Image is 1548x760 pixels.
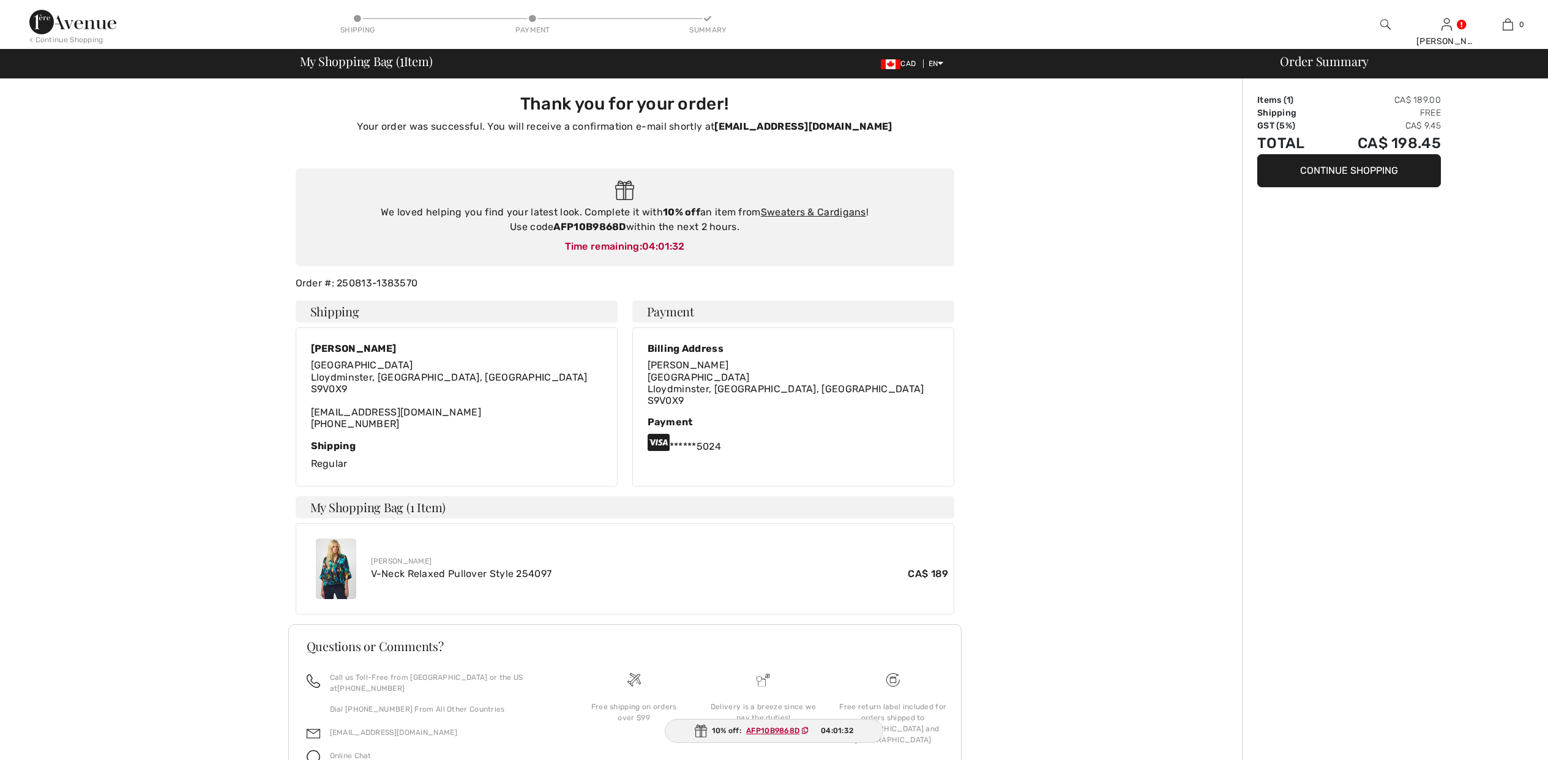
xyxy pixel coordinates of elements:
span: 1 [400,52,404,68]
span: 0 [1519,19,1524,30]
img: Canadian Dollar [881,59,900,69]
a: [PHONE_NUMBER] [337,684,405,693]
div: Free return label included for orders shipped to [GEOGRAPHIC_DATA] and [GEOGRAPHIC_DATA] [838,701,948,745]
img: 1ère Avenue [29,10,116,34]
td: CA$ 9.45 [1324,119,1441,132]
img: V-Neck Relaxed Pullover Style 254097 [316,538,356,599]
a: Sign In [1441,18,1452,30]
div: < Continue Shopping [29,34,103,45]
div: We loved helping you find your latest look. Complete it with an item from ! Use code within the n... [308,205,942,234]
button: Continue Shopping [1257,154,1441,187]
span: 04:01:32 [821,725,853,736]
div: Billing Address [648,343,924,354]
span: My Shopping Bag ( Item) [300,55,433,67]
a: [EMAIL_ADDRESS][DOMAIN_NAME] [330,728,457,737]
div: Free shipping on orders over $99 [579,701,689,723]
span: CAD [881,59,921,68]
td: Total [1257,132,1324,154]
td: Shipping [1257,106,1324,119]
div: Delivery is a breeze since we pay the duties! [708,701,818,723]
td: Free [1324,106,1441,119]
div: Summary [689,24,726,35]
a: V-Neck Relaxed Pullover Style 254097 [371,568,552,579]
strong: AFP10B9868D [553,221,626,233]
h3: Thank you for your order! [303,94,947,114]
span: EN [929,59,944,68]
span: [GEOGRAPHIC_DATA] Lloydminster, [GEOGRAPHIC_DATA], [GEOGRAPHIC_DATA] S9V0X9 [648,371,924,406]
h3: Questions or Comments? [307,640,943,652]
td: Items ( ) [1257,94,1324,106]
img: Free shipping on orders over $99 [886,673,900,687]
div: Regular [311,440,602,471]
div: Time remaining: [308,239,942,254]
div: [PERSON_NAME] [1416,35,1476,48]
div: Payment [648,416,939,428]
img: Free shipping on orders over $99 [627,673,641,687]
span: 04:01:32 [642,240,684,252]
img: search the website [1380,17,1391,32]
p: Dial [PHONE_NUMBER] From All Other Countries [330,704,555,715]
td: CA$ 198.45 [1324,132,1441,154]
strong: [EMAIL_ADDRESS][DOMAIN_NAME] [714,121,892,132]
div: Shipping [311,440,602,452]
img: Gift.svg [695,725,707,737]
div: [EMAIL_ADDRESS][DOMAIN_NAME] [PHONE_NUMBER] [311,359,588,430]
td: GST (5%) [1257,119,1324,132]
div: Order Summary [1265,55,1541,67]
h4: Payment [632,300,954,322]
span: [PERSON_NAME] [648,359,729,371]
div: 10% off: [665,719,884,743]
span: Online Chat [330,751,372,760]
img: Delivery is a breeze since we pay the duties! [757,673,770,687]
p: Your order was successful. You will receive a confirmation e-mail shortly at [303,119,947,134]
span: CA$ 189 [908,567,948,581]
span: [GEOGRAPHIC_DATA] Lloydminster, [GEOGRAPHIC_DATA], [GEOGRAPHIC_DATA] S9V0X9 [311,359,588,394]
img: My Info [1441,17,1452,32]
img: My Bag [1503,17,1513,32]
div: Payment [514,24,551,35]
strong: 10% off [663,206,700,218]
div: Order #: 250813-1383570 [288,276,962,291]
div: [PERSON_NAME] [311,343,588,354]
ins: AFP10B9868D [746,726,799,735]
h4: Shipping [296,300,618,322]
p: Call us Toll-Free from [GEOGRAPHIC_DATA] or the US at [330,672,555,694]
h4: My Shopping Bag (1 Item) [296,496,954,518]
img: call [307,674,320,688]
div: Shipping [339,24,376,35]
span: 1 [1287,95,1290,105]
img: Gift.svg [615,181,634,201]
div: [PERSON_NAME] [371,556,949,567]
a: 0 [1478,17,1538,32]
td: CA$ 189.00 [1324,94,1441,106]
img: email [307,727,320,740]
a: Sweaters & Cardigans [761,206,866,218]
